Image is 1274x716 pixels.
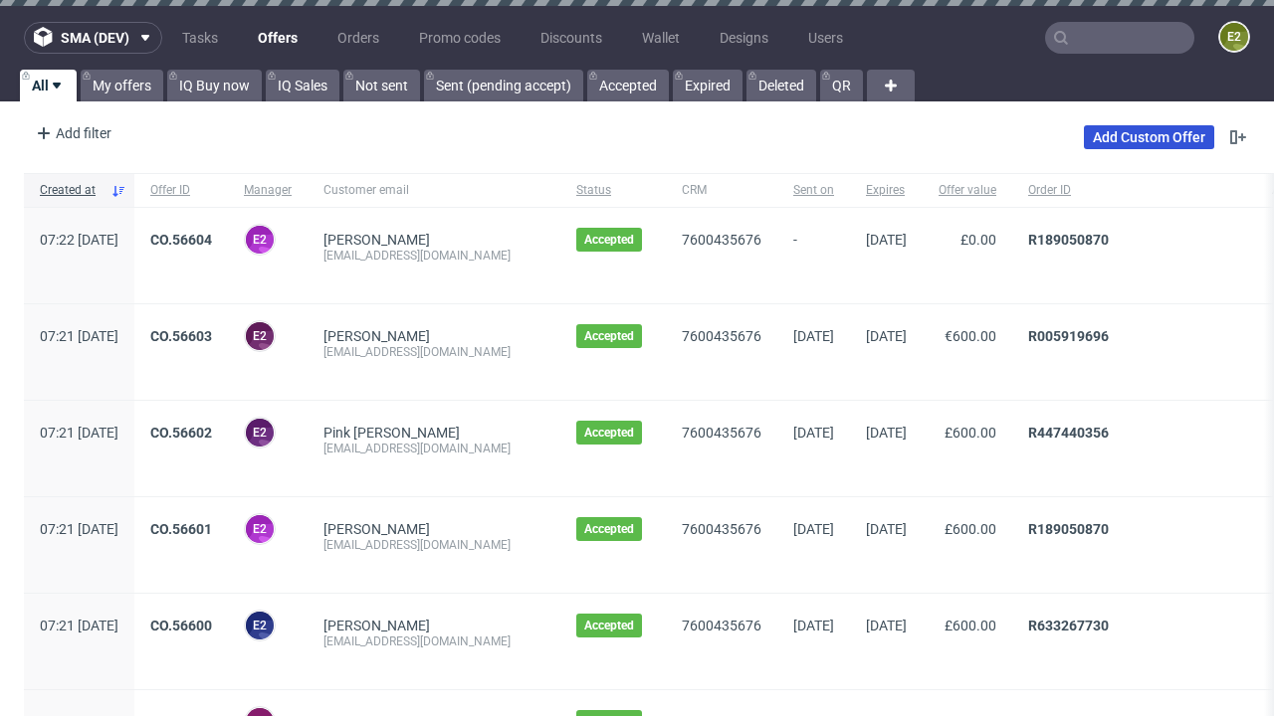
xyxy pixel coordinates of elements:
a: Deleted [746,70,816,101]
a: Orders [325,22,391,54]
div: [EMAIL_ADDRESS][DOMAIN_NAME] [323,441,544,456]
span: Expires [866,182,907,199]
a: R633267730 [1028,618,1109,633]
span: £600.00 [945,425,996,441]
a: Accepted [587,70,669,101]
span: [DATE] [866,425,907,441]
span: [DATE] [793,328,834,344]
a: Users [796,22,855,54]
div: [EMAIL_ADDRESS][DOMAIN_NAME] [323,633,544,649]
span: 07:21 [DATE] [40,521,118,537]
a: 7600435676 [682,521,761,537]
span: - [793,232,834,279]
span: Sent on [793,182,834,199]
figcaption: e2 [1220,23,1248,51]
span: Accepted [584,521,634,537]
span: [DATE] [866,232,907,248]
figcaption: e2 [246,419,274,447]
a: Discounts [529,22,614,54]
a: R189050870 [1028,232,1109,248]
a: [PERSON_NAME] [323,232,430,248]
span: [DATE] [866,328,907,344]
span: Offer value [939,182,996,199]
a: 7600435676 [682,328,761,344]
a: Add Custom Offer [1084,125,1214,149]
a: CO.56600 [150,618,212,633]
a: 7600435676 [682,425,761,441]
span: Accepted [584,328,634,344]
span: Created at [40,182,103,199]
div: Add filter [28,117,115,149]
a: My offers [81,70,163,101]
a: IQ Sales [266,70,339,101]
a: CO.56601 [150,521,212,537]
span: £600.00 [945,618,996,633]
a: R005919696 [1028,328,1109,344]
span: 07:21 [DATE] [40,425,118,441]
span: £600.00 [945,521,996,537]
a: R189050870 [1028,521,1109,537]
a: Pink [PERSON_NAME] [323,425,460,441]
span: 07:21 [DATE] [40,618,118,633]
span: Accepted [584,232,634,248]
a: QR [820,70,863,101]
a: 7600435676 [682,232,761,248]
span: 07:22 [DATE] [40,232,118,248]
a: [PERSON_NAME] [323,618,430,633]
span: Order ID [1028,182,1240,199]
a: Promo codes [407,22,513,54]
figcaption: e2 [246,612,274,639]
span: CRM [682,182,761,199]
a: IQ Buy now [167,70,262,101]
a: Wallet [630,22,692,54]
a: Designs [708,22,780,54]
figcaption: e2 [246,322,274,350]
a: R447440356 [1028,425,1109,441]
a: CO.56602 [150,425,212,441]
span: 07:21 [DATE] [40,328,118,344]
span: Accepted [584,618,634,633]
a: All [20,70,77,101]
a: [PERSON_NAME] [323,521,430,537]
span: sma (dev) [61,31,129,45]
span: Accepted [584,425,634,441]
div: [EMAIL_ADDRESS][DOMAIN_NAME] [323,248,544,264]
a: Expired [673,70,743,101]
a: Not sent [343,70,420,101]
span: [DATE] [793,425,834,441]
a: 7600435676 [682,618,761,633]
a: Offers [246,22,310,54]
span: Status [576,182,650,199]
span: [DATE] [793,521,834,537]
figcaption: e2 [246,515,274,543]
span: [DATE] [866,618,907,633]
a: [PERSON_NAME] [323,328,430,344]
a: CO.56603 [150,328,212,344]
span: Offer ID [150,182,212,199]
span: €600.00 [945,328,996,344]
div: [EMAIL_ADDRESS][DOMAIN_NAME] [323,344,544,360]
span: [DATE] [793,618,834,633]
figcaption: e2 [246,226,274,254]
span: Customer email [323,182,544,199]
button: sma (dev) [24,22,162,54]
a: CO.56604 [150,232,212,248]
span: Manager [244,182,292,199]
span: [DATE] [866,521,907,537]
a: Sent (pending accept) [424,70,583,101]
span: £0.00 [960,232,996,248]
a: Tasks [170,22,230,54]
div: [EMAIL_ADDRESS][DOMAIN_NAME] [323,537,544,553]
